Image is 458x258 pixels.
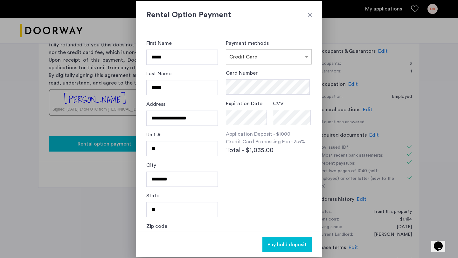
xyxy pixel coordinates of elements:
[226,41,269,46] label: Payment methods
[226,130,312,138] p: Application Deposit - $1000
[262,237,312,252] button: button
[226,100,262,107] label: Expiration Date
[146,100,165,108] label: Address
[226,138,312,146] p: Credit Card Processing Fee - 3.5%
[226,69,258,77] label: Card Number
[146,39,172,47] label: First Name
[273,100,284,107] label: CVV
[146,161,156,169] label: City
[226,146,274,155] span: Total - $1,035.00
[146,9,312,21] h2: Rental Option Payment
[146,222,167,230] label: Zip code
[146,131,161,139] label: Unit #
[229,54,258,59] span: Credit Card
[431,233,452,252] iframe: chat widget
[267,241,307,248] span: Pay hold deposit
[146,70,171,78] label: Last Name
[146,192,159,200] label: State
